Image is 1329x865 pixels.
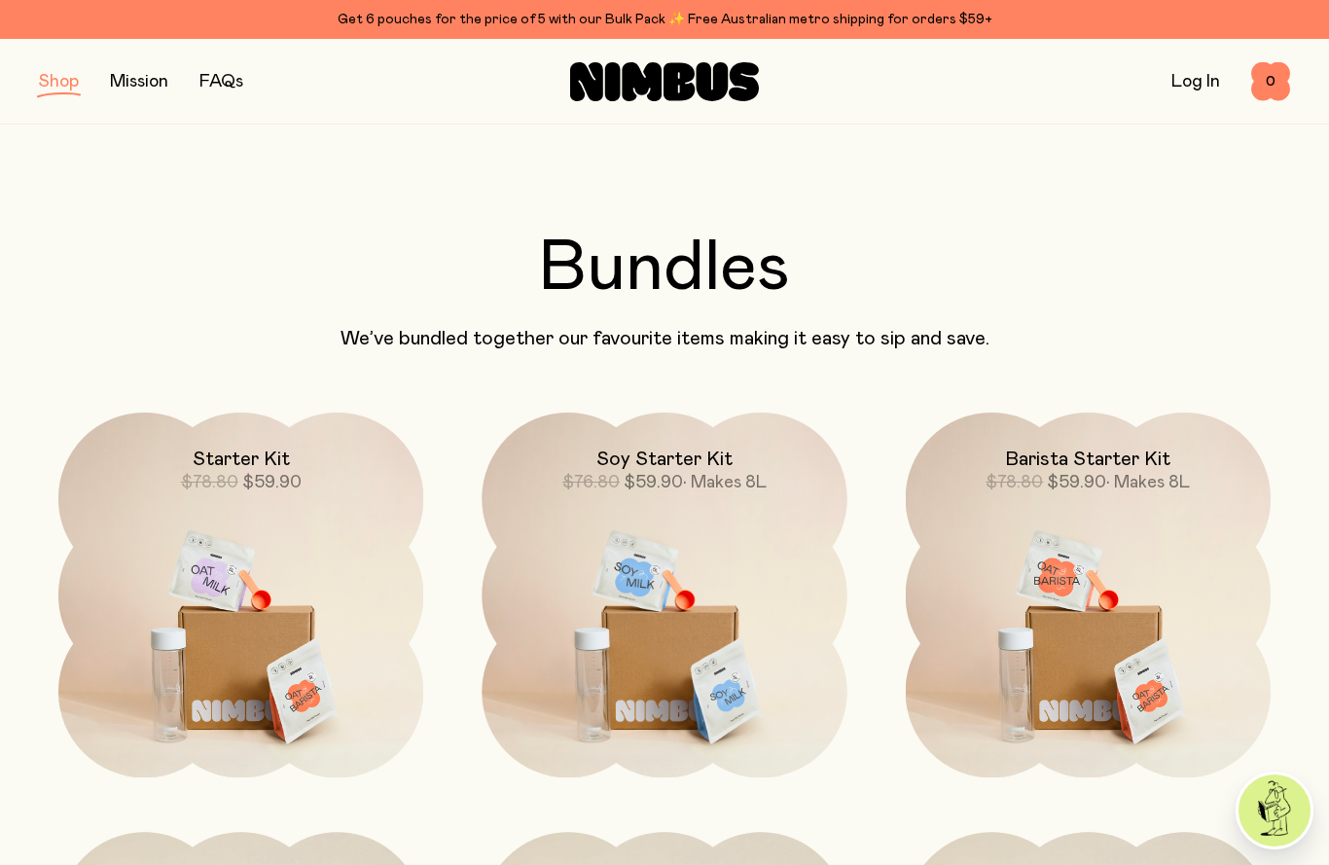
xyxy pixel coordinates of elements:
[1239,775,1311,847] img: agent
[39,8,1290,31] div: Get 6 pouches for the price of 5 with our Bulk Pack ✨ Free Australian metro shipping for orders $59+
[199,73,243,90] a: FAQs
[39,234,1290,304] h2: Bundles
[181,474,238,491] span: $78.80
[683,474,767,491] span: • Makes 8L
[986,474,1043,491] span: $78.80
[58,413,423,777] a: Starter Kit$78.80$59.90
[193,448,290,471] h2: Starter Kit
[1047,474,1106,491] span: $59.90
[242,474,302,491] span: $59.90
[562,474,620,491] span: $76.80
[1106,474,1190,491] span: • Makes 8L
[1005,448,1170,471] h2: Barista Starter Kit
[39,327,1290,350] p: We’ve bundled together our favourite items making it easy to sip and save.
[1251,62,1290,101] button: 0
[596,448,733,471] h2: Soy Starter Kit
[1171,73,1220,90] a: Log In
[110,73,168,90] a: Mission
[482,413,846,777] a: Soy Starter Kit$76.80$59.90• Makes 8L
[624,474,683,491] span: $59.90
[906,413,1271,777] a: Barista Starter Kit$78.80$59.90• Makes 8L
